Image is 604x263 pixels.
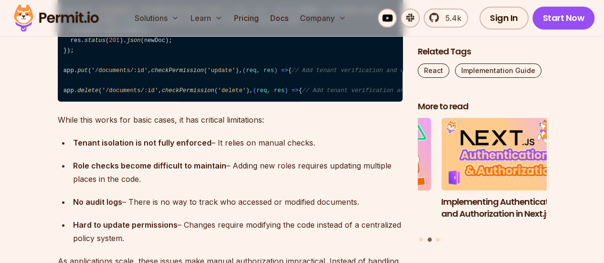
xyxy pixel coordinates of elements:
[73,161,226,170] strong: Role checks become difficult to maintain
[73,159,403,186] div: – Adding new roles requires updating multiple places in the code.
[418,63,449,78] a: React
[455,63,541,78] a: Implementation Guide
[187,9,226,28] button: Learn
[253,87,299,94] span: ( ) =>
[230,9,263,28] a: Pricing
[10,2,103,34] img: Permit logo
[441,118,570,232] a: Implementing Authentication and Authorization in Next.jsImplementing Authentication and Authoriza...
[418,101,547,113] h2: More to read
[302,196,431,220] h3: Implementing Multi-Tenant RBAC in Nuxt.js
[296,9,350,28] button: Company
[73,218,403,245] div: – Changes require modifying the code instead of a centralized policy system.
[266,9,292,28] a: Docs
[256,87,285,94] span: req, res
[73,195,403,209] div: – There is no way to track who accessed or modified documents.
[127,37,140,44] span: json
[302,118,431,232] li: 1 of 3
[424,9,468,28] a: 5.4k
[440,12,461,24] span: 5.4k
[292,67,443,74] span: // Add tenant verification and update logic
[77,87,98,94] span: delete
[92,67,148,74] span: '/documents/:id'
[419,238,423,242] button: Go to slide 1
[302,87,460,94] span: // Add tenant verification and deletion logic
[109,37,119,44] span: 201
[246,67,274,74] span: req, res
[441,118,570,191] img: Implementing Authentication and Authorization in Next.js
[427,238,432,242] button: Go to slide 2
[73,197,122,207] strong: No audit logs
[418,46,547,58] h2: Related Tags
[77,67,88,74] span: put
[73,220,178,230] strong: Hard to update permissions
[532,7,595,30] a: Start Now
[479,7,529,30] a: Sign In
[441,196,570,220] h3: Implementing Authentication and Authorization in Next.js
[441,118,570,232] li: 2 of 3
[131,9,183,28] button: Solutions
[218,87,246,94] span: 'delete'
[102,87,159,94] span: '/documents/:id'
[207,67,235,74] span: 'update'
[58,113,403,126] p: While this works for basic cases, it has critical limitations:
[73,138,212,147] strong: Tenant isolation is not fully enforced
[151,67,204,74] span: checkPermission
[162,87,214,94] span: checkPermission
[436,238,440,242] button: Go to slide 3
[85,37,106,44] span: status
[243,67,288,74] span: ( ) =>
[73,136,403,149] div: – It relies on manual checks.
[418,118,547,243] div: Posts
